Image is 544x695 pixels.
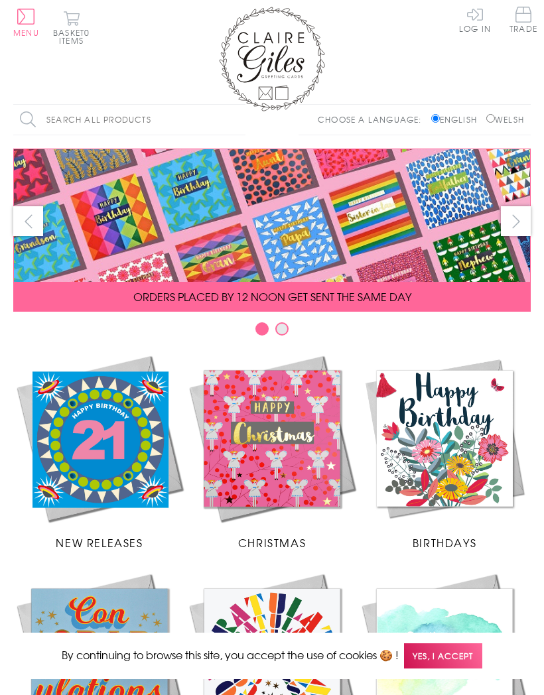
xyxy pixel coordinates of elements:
a: Trade [510,7,537,35]
button: Menu [13,9,39,36]
a: Birthdays [358,352,531,550]
label: Welsh [486,113,524,125]
button: next [501,206,531,236]
label: English [431,113,484,125]
button: Carousel Page 2 [275,322,289,336]
input: Search all products [13,105,245,135]
span: Trade [510,7,537,32]
button: Basket0 items [53,11,90,44]
a: New Releases [13,352,186,550]
span: New Releases [56,535,143,550]
span: Christmas [238,535,306,550]
span: Menu [13,27,39,38]
a: Log In [459,7,491,32]
span: ORDERS PLACED BY 12 NOON GET SENT THE SAME DAY [133,288,411,304]
input: Welsh [486,114,495,123]
span: Yes, I accept [404,643,482,669]
img: Claire Giles Greetings Cards [219,7,325,111]
input: Search [232,105,245,135]
p: Choose a language: [318,113,429,125]
span: 0 items [59,27,90,46]
a: Christmas [186,352,358,550]
span: Birthdays [413,535,476,550]
button: Carousel Page 1 (Current Slide) [255,322,269,336]
button: prev [13,206,43,236]
div: Carousel Pagination [13,322,531,342]
input: English [431,114,440,123]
